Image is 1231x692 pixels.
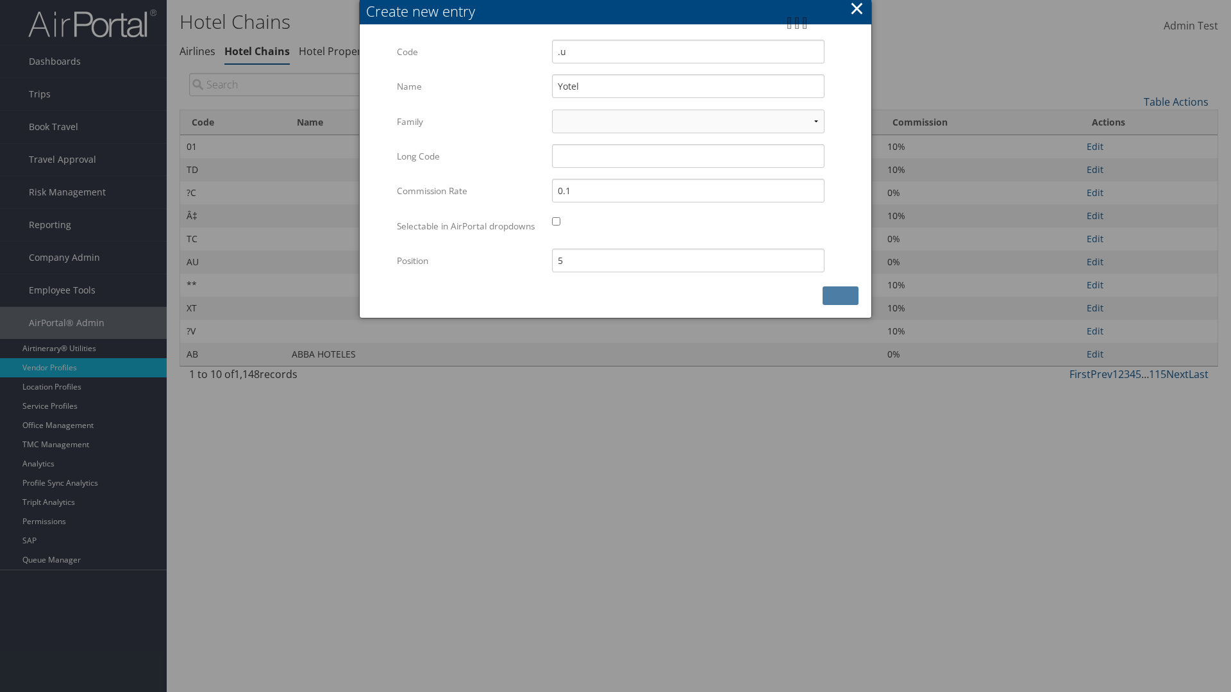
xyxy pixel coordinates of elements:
[397,110,542,134] label: Family
[397,249,542,273] label: Position
[397,40,542,64] label: Code
[397,144,542,169] label: Long Code
[397,179,542,203] label: Commission Rate
[397,214,542,238] label: Selectable in AirPortal dropdowns
[397,74,542,99] label: Name
[366,1,871,21] div: Create new entry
